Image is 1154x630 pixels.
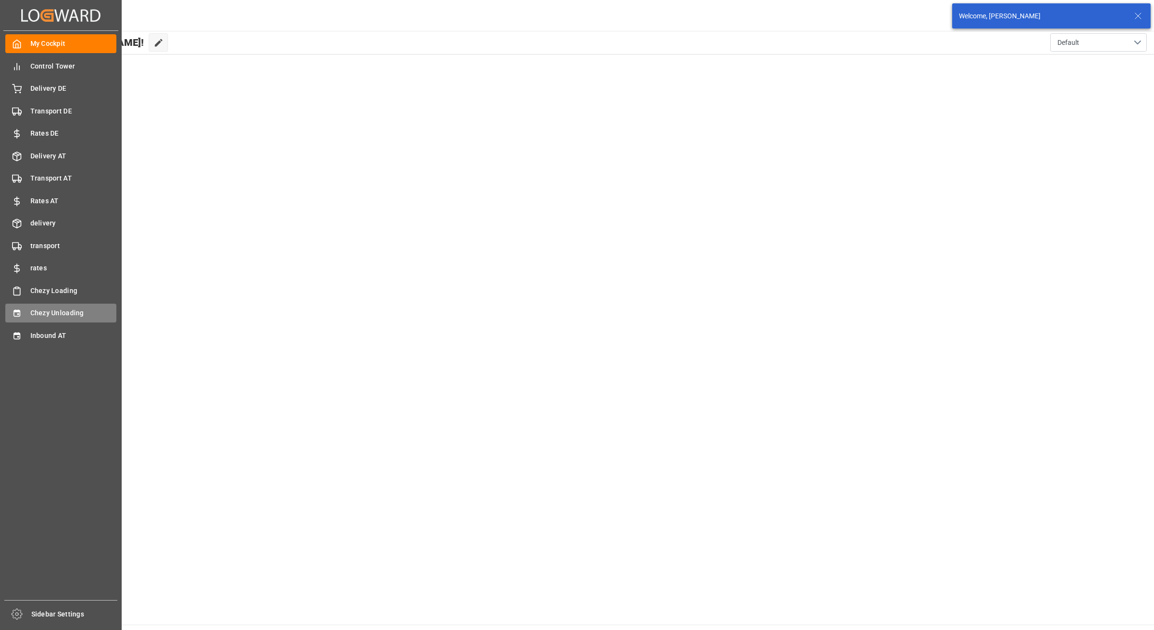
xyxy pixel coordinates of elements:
[5,304,116,322] a: Chezy Unloading
[959,11,1125,21] div: Welcome, [PERSON_NAME]
[30,331,117,341] span: Inbound AT
[30,84,117,94] span: Delivery DE
[5,124,116,143] a: Rates DE
[1050,33,1147,52] button: open menu
[5,169,116,188] a: Transport AT
[30,61,117,71] span: Control Tower
[30,263,117,273] span: rates
[30,218,117,228] span: delivery
[5,236,116,255] a: transport
[5,281,116,300] a: Chezy Loading
[5,56,116,75] a: Control Tower
[5,34,116,53] a: My Cockpit
[5,214,116,233] a: delivery
[30,173,117,183] span: Transport AT
[5,146,116,165] a: Delivery AT
[1057,38,1079,48] span: Default
[30,151,117,161] span: Delivery AT
[5,79,116,98] a: Delivery DE
[5,259,116,278] a: rates
[30,241,117,251] span: transport
[30,308,117,318] span: Chezy Unloading
[5,326,116,345] a: Inbound AT
[31,609,118,619] span: Sidebar Settings
[30,196,117,206] span: Rates AT
[30,286,117,296] span: Chezy Loading
[30,39,117,49] span: My Cockpit
[30,128,117,139] span: Rates DE
[30,106,117,116] span: Transport DE
[5,101,116,120] a: Transport DE
[5,191,116,210] a: Rates AT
